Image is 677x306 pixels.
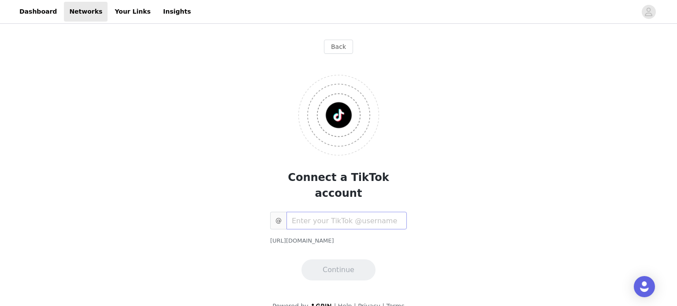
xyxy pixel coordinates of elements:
a: Networks [64,2,108,22]
button: Back [324,40,353,54]
span: Connect a TikTok account [288,171,389,199]
input: Enter your TikTok @username [286,212,407,229]
span: @ [270,212,286,229]
a: Insights [158,2,196,22]
a: Dashboard [14,2,62,22]
div: [URL][DOMAIN_NAME] [270,236,407,245]
a: Your Links [109,2,156,22]
div: avatar [644,5,653,19]
button: Continue [301,259,376,280]
img: Logo [298,75,379,155]
div: Open Intercom Messenger [634,276,655,297]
